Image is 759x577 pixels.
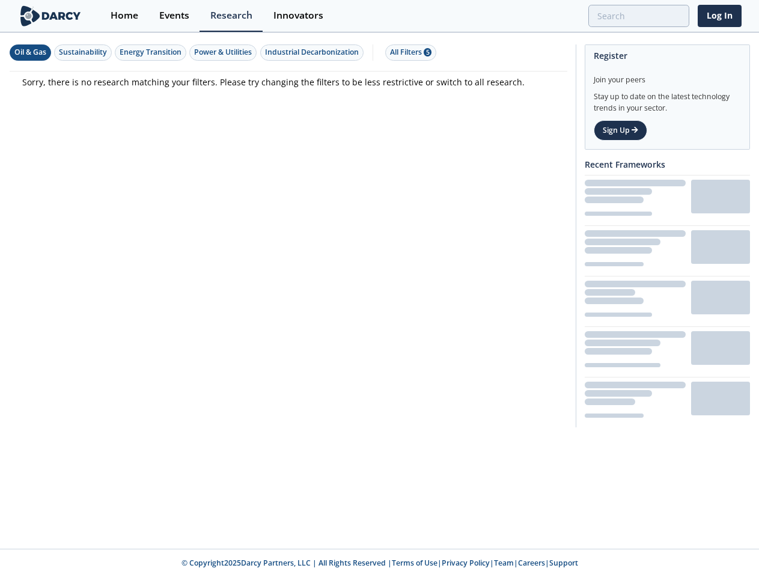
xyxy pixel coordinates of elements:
div: Events [159,11,189,20]
span: 5 [424,48,431,56]
a: Sign Up [594,120,647,141]
input: Advanced Search [588,5,689,27]
div: Research [210,11,252,20]
a: Careers [518,558,545,568]
button: Sustainability [54,44,112,61]
div: All Filters [390,47,431,58]
p: © Copyright 2025 Darcy Partners, LLC | All Rights Reserved | | | | | [89,558,671,569]
button: Oil & Gas [10,44,51,61]
a: Team [494,558,514,568]
div: Join your peers [594,66,741,85]
div: Energy Transition [120,47,181,58]
a: Privacy Policy [442,558,490,568]
div: Stay up to date on the latest technology trends in your sector. [594,85,741,114]
div: Oil & Gas [14,47,46,58]
div: Sustainability [59,47,107,58]
div: Recent Frameworks [585,154,750,175]
div: Innovators [273,11,323,20]
a: Terms of Use [392,558,437,568]
div: Power & Utilities [194,47,252,58]
img: logo-wide.svg [18,5,84,26]
button: Energy Transition [115,44,186,61]
button: All Filters 5 [385,44,436,61]
div: Home [111,11,138,20]
button: Industrial Decarbonization [260,44,364,61]
div: Industrial Decarbonization [265,47,359,58]
a: Support [549,558,578,568]
a: Log In [698,5,742,27]
div: Register [594,45,741,66]
button: Power & Utilities [189,44,257,61]
p: Sorry, there is no research matching your filters. Please try changing the filters to be less res... [22,76,555,88]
